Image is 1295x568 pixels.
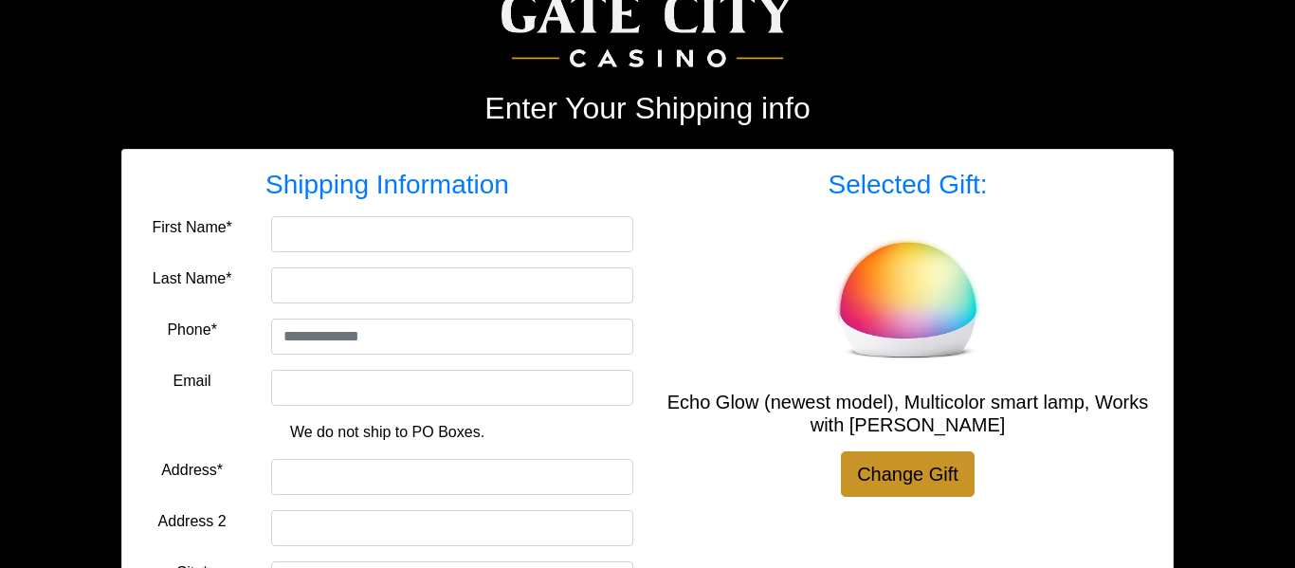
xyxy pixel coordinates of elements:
a: Change Gift [841,451,975,497]
label: Last Name* [153,267,232,290]
label: Phone* [167,319,217,341]
label: Address 2 [158,510,227,533]
img: Echo Glow (newest model), Multicolor smart lamp, Works with Alexa [832,224,984,376]
p: We do not ship to PO Boxes. [155,421,619,444]
h2: Enter Your Shipping info [121,90,1174,126]
label: Email [173,370,211,393]
h3: Selected Gift: [662,169,1154,201]
h3: Shipping Information [141,169,633,201]
label: First Name* [152,216,231,239]
label: Address* [161,459,223,482]
h5: Echo Glow (newest model), Multicolor smart lamp, Works with [PERSON_NAME] [662,391,1154,436]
